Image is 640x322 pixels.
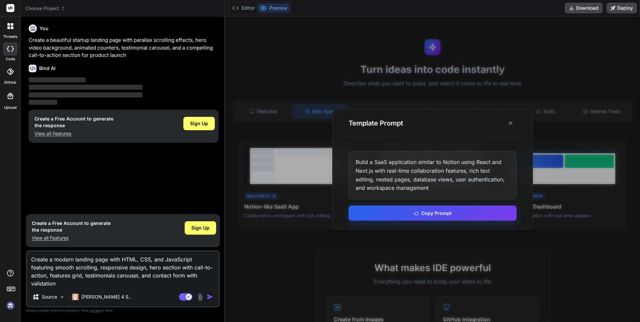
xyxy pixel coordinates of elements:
span: ‌ [29,92,143,97]
img: Claude 4 Sonnet [72,294,79,300]
div: Build a SaaS application similar to Notion using React and Next.js with real-time collaboration f... [349,151,517,199]
p: Source [42,294,57,300]
img: icon [207,294,213,300]
button: Download [565,3,603,13]
p: View all Features [32,235,111,241]
button: Copy Prompt [349,206,517,221]
h6: Bind AI [39,65,56,72]
span: ‌ [29,85,143,90]
span: Sign Up [190,120,208,127]
label: threads [3,34,17,39]
textarea: Create a modern landing page with HTML, CSS, and JavaScript featuring smooth scrolling, responsiv... [27,251,219,288]
img: signin [5,300,16,311]
span: privacy [90,308,102,312]
h3: Template Prompt [349,118,403,128]
h6: You [39,25,49,32]
img: Pick Models [59,294,65,300]
span: Choose Project [25,5,65,12]
label: GitHub [4,80,16,85]
button: Deploy [607,3,637,13]
h1: Create a Free Account to generate the response [34,115,113,129]
label: code [6,56,15,62]
img: attachment [196,293,204,301]
p: View all Features [34,130,113,137]
button: Preview [257,3,290,13]
span: Sign Up [191,225,209,231]
label: Upload [4,105,17,110]
button: Editor [230,3,257,13]
p: [PERSON_NAME] 4 S.. [81,294,131,300]
p: Create a beautiful startup landing page with parallax scrolling effects, hero video background, a... [29,36,218,59]
span: ‌ [29,77,86,82]
span: ‌ [29,100,57,105]
p: Always double-check its answers. Your in Bind [26,307,220,314]
h1: Create a Free Account to generate the response [32,220,111,233]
